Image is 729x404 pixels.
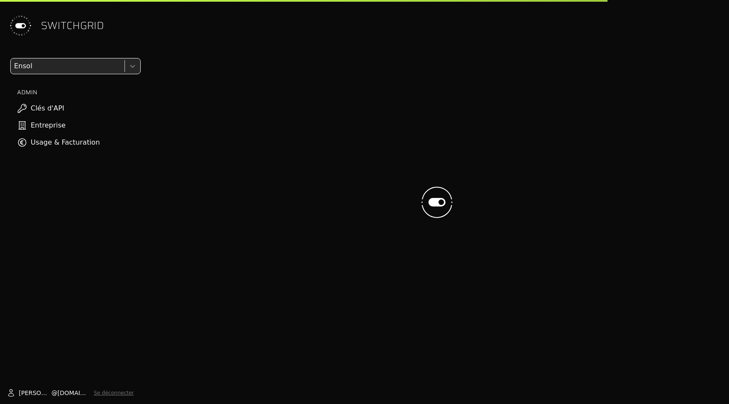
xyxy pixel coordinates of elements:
[58,389,90,397] span: [DOMAIN_NAME]
[19,389,52,397] span: [PERSON_NAME]
[41,19,104,32] span: SWITCHGRID
[7,12,34,39] img: Switchgrid Logo
[94,389,134,396] button: Se déconnecter
[52,389,58,397] span: @
[17,88,141,96] h2: ADMIN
